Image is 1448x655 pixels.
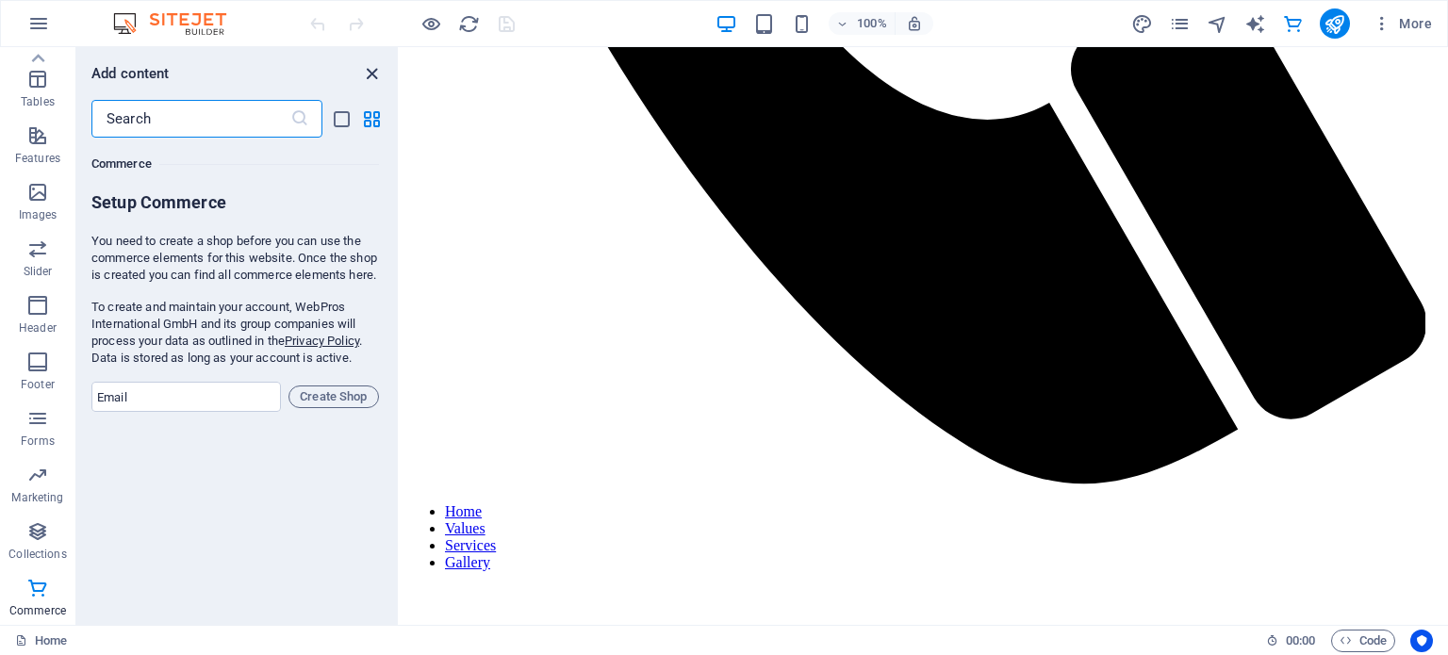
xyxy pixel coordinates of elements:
[1244,12,1267,35] button: text_generator
[24,264,53,279] p: Slider
[21,377,55,392] p: Footer
[1331,630,1395,652] button: Code
[330,107,353,130] button: list-view
[91,382,281,412] input: Email
[360,107,383,130] button: grid-view
[1299,633,1302,647] span: :
[1131,12,1154,35] button: design
[21,94,55,109] p: Tables
[288,385,379,408] button: Create Shop
[285,334,359,348] a: Privacy Policy
[91,62,170,85] h6: Add content
[9,603,66,618] p: Commerce
[1266,630,1316,652] h6: Session time
[1286,630,1315,652] span: 00 00
[1207,12,1229,35] button: navigator
[1410,630,1433,652] button: Usercentrics
[1340,630,1387,652] span: Code
[91,191,379,218] h6: Setup Commerce
[91,153,379,175] h6: Commerce
[1169,13,1191,35] i: Pages (Ctrl+Alt+S)
[457,12,480,35] button: reload
[8,547,66,562] p: Collections
[1169,12,1192,35] button: pages
[1324,13,1345,35] i: Publish
[1131,13,1153,35] i: Design (Ctrl+Alt+Y)
[91,233,379,284] p: You need to create a shop before you can use the commerce elements for this website. Once the sho...
[857,12,887,35] h6: 100%
[360,62,383,85] button: close panel
[91,299,379,367] p: To create and maintain your account, WebPros International GmbH and its group companies will proc...
[458,13,480,35] i: Reload page
[15,630,67,652] a: Click to cancel selection. Double-click to open Pages
[297,385,370,408] span: Create Shop
[906,15,923,32] i: On resize automatically adjust zoom level to fit chosen device.
[15,151,60,166] p: Features
[21,434,55,449] p: Forms
[1282,13,1304,35] i: Commerce
[91,100,290,138] input: Search
[1244,13,1266,35] i: AI Writer
[11,490,63,505] p: Marketing
[1365,8,1440,39] button: More
[1320,8,1350,39] button: publish
[19,320,57,336] p: Header
[1373,14,1432,33] span: More
[1207,13,1228,35] i: Navigator
[420,12,442,35] button: Click here to leave preview mode and continue editing
[829,12,896,35] button: 100%
[1282,12,1305,35] button: commerce
[19,207,58,222] p: Images
[108,12,250,35] img: Editor Logo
